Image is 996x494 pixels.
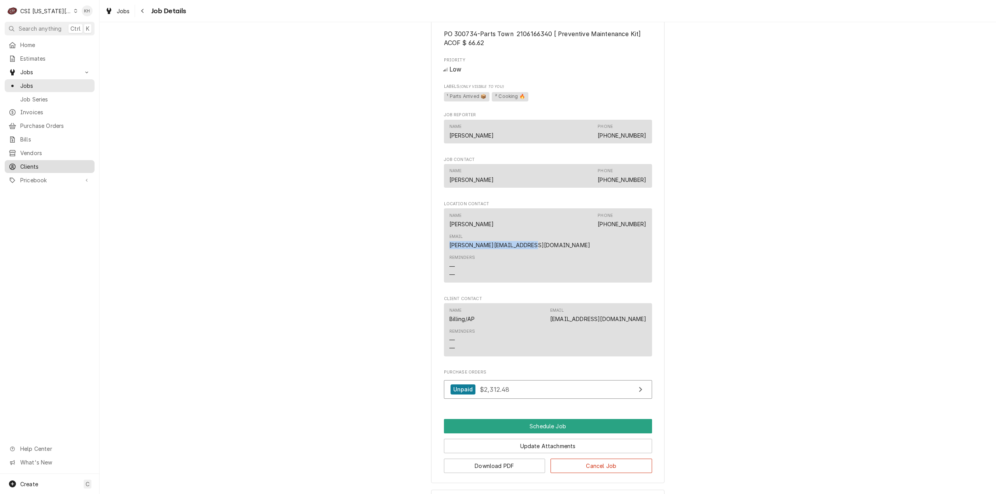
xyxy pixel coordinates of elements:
[444,84,652,103] div: [object Object]
[149,6,186,16] span: Job Details
[444,208,652,286] div: Location Contact List
[444,84,652,90] span: Labels
[444,208,652,283] div: Contact
[449,255,475,278] div: Reminders
[20,481,38,487] span: Create
[449,234,463,240] div: Email
[137,5,149,17] button: Navigate back
[20,458,90,466] span: What's New
[598,168,646,183] div: Phone
[449,124,462,130] div: Name
[444,419,652,433] div: Button Group Row
[444,164,652,191] div: Job Contact List
[5,79,95,92] a: Jobs
[20,149,91,157] span: Vendors
[598,168,613,174] div: Phone
[598,124,646,139] div: Phone
[5,147,95,159] a: Vendors
[444,419,652,433] button: Schedule Job
[444,164,652,188] div: Contact
[444,369,652,403] div: Purchase Orders
[444,201,652,286] div: Location Contact
[5,52,95,65] a: Estimates
[5,38,95,51] a: Home
[444,380,652,399] a: View Purchase Order
[5,456,95,469] a: Go to What's New
[444,433,652,453] div: Button Group Row
[449,307,462,314] div: Name
[449,131,494,140] div: [PERSON_NAME]
[550,307,564,314] div: Email
[7,5,18,16] div: CSI Kansas City's Avatar
[86,480,89,488] span: C
[449,255,475,261] div: Reminders
[449,262,455,271] div: —
[70,24,81,33] span: Ctrl
[444,92,490,101] span: ¹ Parts Arrived 📦
[20,95,91,103] span: Job Series
[5,106,95,119] a: Invoices
[7,5,18,16] div: C
[117,7,130,15] span: Jobs
[598,124,613,130] div: Phone
[444,57,652,63] span: Priority
[449,307,475,323] div: Name
[449,168,494,183] div: Name
[82,5,93,16] div: KH
[449,328,475,335] div: Reminders
[20,54,91,63] span: Estimates
[444,91,652,103] span: [object Object]
[444,369,652,375] span: Purchase Orders
[444,459,545,473] button: Download PDF
[598,221,646,227] a: [PHONE_NUMBER]
[444,157,652,192] div: Job Contact
[5,442,95,455] a: Go to Help Center
[444,296,652,360] div: Client Contact
[550,307,646,323] div: Email
[5,119,95,132] a: Purchase Orders
[444,120,652,147] div: Job Reporter List
[444,296,652,302] span: Client Contact
[449,213,494,228] div: Name
[20,135,91,143] span: Bills
[449,176,494,184] div: [PERSON_NAME]
[444,453,652,473] div: Button Group Row
[444,419,652,473] div: Button Group
[82,5,93,16] div: Kelsey Hetlage's Avatar
[444,157,652,163] span: Job Contact
[20,41,91,49] span: Home
[449,124,494,139] div: Name
[480,385,509,393] span: $2,312.48
[550,316,646,322] a: [EMAIL_ADDRESS][DOMAIN_NAME]
[551,459,652,473] button: Cancel Job
[5,133,95,146] a: Bills
[449,168,462,174] div: Name
[102,5,133,17] a: Jobs
[444,439,652,453] button: Update Attachments
[598,176,646,183] a: [PHONE_NUMBER]
[598,132,646,139] a: [PHONE_NUMBER]
[20,82,91,90] span: Jobs
[444,57,652,74] div: Priority
[86,24,89,33] span: K
[449,234,591,249] div: Email
[20,122,91,130] span: Purchase Orders
[5,66,95,79] a: Go to Jobs
[449,242,591,248] a: [PERSON_NAME][EMAIL_ADDRESS][DOMAIN_NAME]
[492,92,528,101] span: ² Cooking 🔥
[444,201,652,207] span: Location Contact
[20,445,90,453] span: Help Center
[5,93,95,106] a: Job Series
[449,213,462,219] div: Name
[459,84,503,89] span: (Only Visible to You)
[451,384,476,395] div: Unpaid
[449,220,494,228] div: [PERSON_NAME]
[5,22,95,35] button: Search anythingCtrlK
[20,176,79,184] span: Pricebook
[20,108,91,116] span: Invoices
[598,213,613,219] div: Phone
[598,213,646,228] div: Phone
[449,344,455,352] div: —
[20,7,72,15] div: CSI [US_STATE][GEOGRAPHIC_DATA]
[449,336,455,344] div: —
